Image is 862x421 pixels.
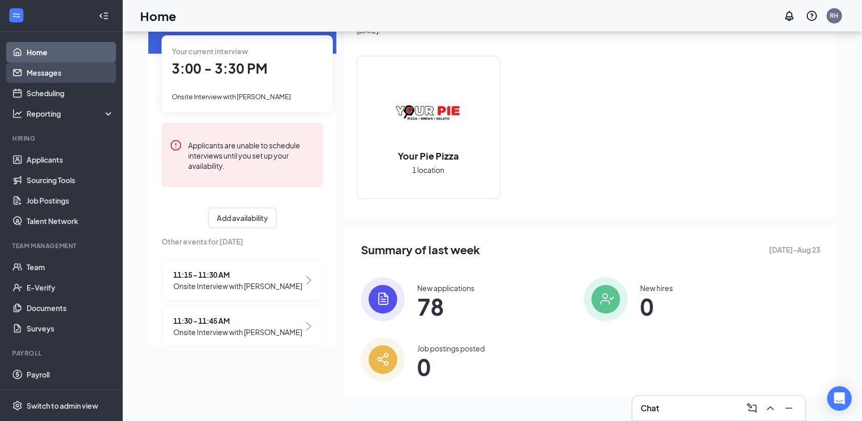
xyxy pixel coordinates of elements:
[27,42,114,62] a: Home
[27,401,98,411] div: Switch to admin view
[12,108,22,119] svg: Analysis
[27,298,114,318] a: Documents
[173,280,302,292] span: Onsite Interview with [PERSON_NAME]
[12,134,112,143] div: Hiring
[188,139,315,171] div: Applicants are unable to schedule interviews until you set up your availability.
[640,297,673,316] span: 0
[208,208,277,228] button: Add availability
[744,400,760,416] button: ComposeMessage
[417,283,474,293] div: New applications
[11,10,21,20] svg: WorkstreamLogo
[830,11,839,20] div: RH
[27,318,114,339] a: Surveys
[12,349,112,358] div: Payroll
[173,326,302,338] span: Onsite Interview with [PERSON_NAME]
[27,385,114,405] a: Reports
[27,277,114,298] a: E-Verify
[413,164,445,175] span: 1 location
[361,338,405,382] img: icon
[641,403,659,414] h3: Chat
[27,170,114,190] a: Sourcing Tools
[172,47,248,56] span: Your current interview
[99,11,109,21] svg: Collapse
[27,364,114,385] a: Payroll
[781,400,797,416] button: Minimize
[396,80,461,145] img: Your Pie Pizza
[762,400,779,416] button: ChevronUp
[806,10,818,22] svg: QuestionInfo
[27,211,114,231] a: Talent Network
[827,386,852,411] div: Open Intercom Messenger
[27,149,114,170] a: Applicants
[584,277,628,321] img: icon
[27,108,115,119] div: Reporting
[640,283,673,293] div: New hires
[140,7,176,25] h1: Home
[12,241,112,250] div: Team Management
[746,402,758,414] svg: ComposeMessage
[417,343,485,353] div: Job postings posted
[417,358,485,376] span: 0
[27,257,114,277] a: Team
[173,315,302,326] span: 11:30 - 11:45 AM
[361,241,480,259] span: Summary of last week
[162,236,323,247] span: Other events for [DATE]
[27,83,114,103] a: Scheduling
[27,62,114,83] a: Messages
[12,401,22,411] svg: Settings
[170,139,182,151] svg: Error
[173,269,302,280] span: 11:15 - 11:30 AM
[769,244,820,255] span: [DATE] - Aug 23
[361,277,405,321] img: icon
[388,149,469,162] h2: Your Pie Pizza
[783,402,795,414] svg: Minimize
[417,297,474,316] span: 78
[172,93,291,101] span: Onsite Interview with [PERSON_NAME]
[783,10,796,22] svg: Notifications
[27,190,114,211] a: Job Postings
[764,402,777,414] svg: ChevronUp
[172,60,267,77] span: 3:00 - 3:30 PM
